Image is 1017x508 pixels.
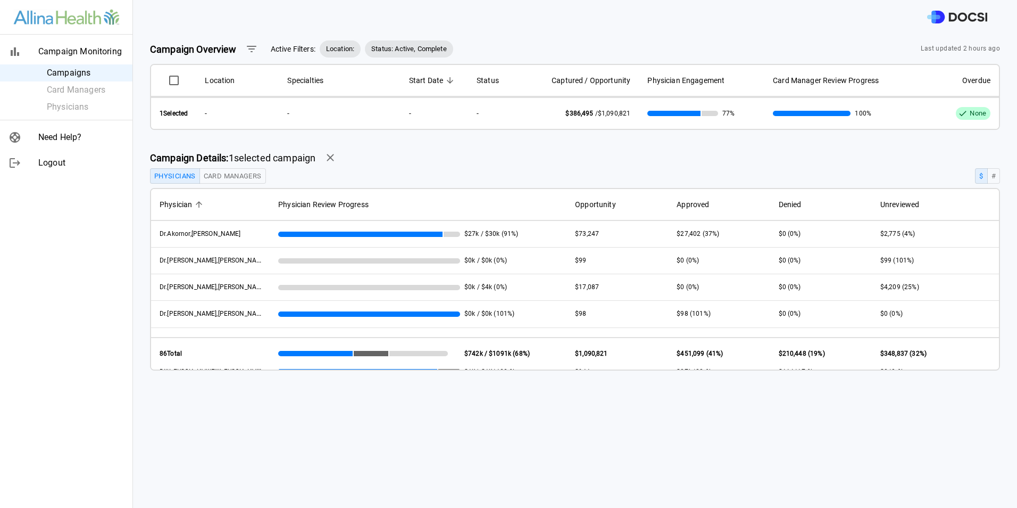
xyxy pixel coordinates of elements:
[965,107,990,120] span: None
[779,310,801,317] span: $0 (0%)
[677,337,711,345] span: $467 (31%)
[160,350,182,358] strong: 86 Total
[287,74,323,87] span: Specialties
[962,74,990,87] span: Overdue
[677,230,719,237] span: $27,402 (37%)
[464,350,530,358] strong: $742k / $1091k (68%)
[150,44,237,55] strong: Campaign Overview
[880,310,903,317] span: $0 (0%)
[464,309,514,318] span: $0k / $0k (101%)
[160,256,268,264] span: Dr. Altman, Ariella
[855,107,871,120] span: 100%
[150,151,315,165] span: 1 selected campaign
[677,350,723,358] span: $451,099 (41%)
[160,282,268,291] span: Dr. Arntson, Zachary
[464,337,514,346] span: $0k / $0k (100%)
[530,74,631,87] span: Captured / Opportunity
[975,168,987,184] button: $
[565,110,630,117] span: /
[880,283,919,291] span: $4,209 (25%)
[47,67,124,79] span: Campaigns
[160,198,261,211] span: Physician
[880,337,903,345] span: $0 (0%)
[677,283,699,291] span: $0 (0%)
[575,198,616,211] span: Opportunity
[647,74,724,87] span: Physician Engagement
[409,74,444,87] span: Start Date
[552,74,630,87] span: Captured / Opportunity
[880,198,990,211] span: Unreviewed
[477,74,513,87] span: Status
[779,350,825,358] span: $210,448 (19%)
[13,9,120,25] img: Site Logo
[575,350,608,358] span: $1,090,821
[677,198,709,211] span: Approved
[477,74,499,87] span: Status
[38,131,124,144] span: Need Help?
[468,97,521,129] th: -
[401,97,468,129] th: -
[271,44,315,55] span: Active Filters:
[320,44,361,54] span: Location:
[575,337,595,345] span: $1,493
[677,198,761,211] span: Approved
[575,198,660,211] span: Opportunity
[205,74,270,87] span: Location
[464,256,507,265] span: $0k / $0k (0%)
[38,45,124,58] span: Campaign Monitoring
[677,257,699,264] span: $0 (0%)
[150,168,200,184] button: Physicians
[160,309,268,317] span: Dr. Aufforth, Rachel
[205,74,235,87] span: Location
[779,230,801,237] span: $0 (0%)
[677,310,711,317] span: $98 (101%)
[927,11,987,24] img: DOCSI Logo
[921,44,1000,54] span: Last updated 2 hours ago
[199,168,266,184] button: Card Managers
[279,97,400,129] th: -
[647,74,756,87] span: Physician Engagement
[365,44,453,54] span: Status: Active, Complete
[880,350,927,358] span: $348,837 (32%)
[575,257,586,264] span: $99
[722,107,735,120] span: 77%
[773,74,879,87] span: Card Manager Review Progress
[160,110,188,117] strong: 1 Selected
[773,74,893,87] span: Card Manager Review Progress
[575,310,586,317] span: $98
[278,200,369,209] span: Physician Review Progress
[910,74,990,87] span: Overdue
[598,110,631,117] span: $1,090,821
[464,283,507,292] span: $0k / $4k (0%)
[160,230,241,237] span: Dr. Akornor, Joseph
[779,198,863,211] span: Denied
[779,257,801,264] span: $0 (0%)
[880,198,920,211] span: Unreviewed
[287,74,391,87] span: Specialties
[150,152,229,163] strong: Campaign Details:
[409,74,460,87] span: Start Date
[160,198,192,211] span: Physician
[464,230,519,239] span: $27k / $30k (91%)
[160,337,239,345] span: Dr. Ayika, Chi-Chi
[38,157,124,169] span: Logout
[575,230,599,237] span: $73,247
[196,97,279,129] th: -
[880,257,914,264] span: $99 (101%)
[779,337,801,345] span: $0 (0%)
[779,283,801,291] span: $0 (0%)
[987,168,1000,184] button: #
[565,110,593,117] span: $386,495
[880,230,915,237] span: $2,775 (4%)
[779,198,802,211] span: Denied
[575,283,599,291] span: $17,087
